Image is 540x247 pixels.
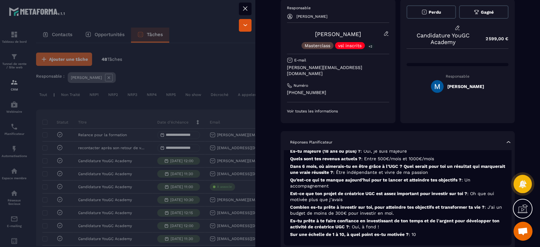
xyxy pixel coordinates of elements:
span: : Oui, à fond ! [349,224,379,229]
a: [PERSON_NAME] [315,31,361,37]
h5: [PERSON_NAME] [447,84,484,89]
p: Responsable [407,74,509,79]
button: Perdu [407,5,456,19]
p: vsl inscrits [338,43,362,48]
p: Quels sont tes revenus actuels ? [290,156,505,162]
p: Est-ce que ton projet de créatrice UGC est assez important pour investir sur toi ? [290,191,505,203]
p: Réponses Planificateur [290,140,332,145]
span: Perdu [429,10,441,15]
p: Dans 6 mois, où aimerais-tu en être grâce à l’UGC ? Quel serait pour toi un résultat qui marquera... [290,163,505,175]
button: Gagné [459,5,508,19]
p: Candidature YouGC Academy [407,32,480,45]
p: [PHONE_NUMBER] [287,90,389,96]
span: : Entre 500€/mois et 1000€/mois [361,156,434,161]
span: : Oui, je suis majeure [361,149,407,154]
span: : 10 [409,232,416,237]
p: Voir toutes les informations [287,109,389,114]
p: Masterclass [305,43,330,48]
span: Gagné [481,10,494,15]
span: : Être indépendante et vivre de ma passion [333,170,428,175]
p: [PERSON_NAME][EMAIL_ADDRESS][DOMAIN_NAME] [287,65,389,77]
p: Numéro [294,83,308,88]
p: Combien es-tu prête à investir sur toi, pour atteindre tes objectifs et transformer ta vie ? [290,204,505,216]
p: Es-tu majeure (18 ans ou plus) ? [290,148,505,154]
p: E-mail [294,58,306,63]
p: Sur une échelle de 1 à 10, à quel point es-tu motivée ? [290,231,505,237]
p: Qu’est-ce qui te manque aujourd’hui pour te lancer et atteindre tes objectifs ? [290,177,505,189]
p: Responsable [287,5,389,10]
p: Es-tu prête à te faire confiance en investissant de ton temps et de l'argent pour développer ton ... [290,218,505,230]
p: +2 [366,43,375,50]
p: 2 599,00 € [479,33,508,45]
a: Ouvrir le chat [513,222,532,241]
p: [PERSON_NAME] [296,14,327,19]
